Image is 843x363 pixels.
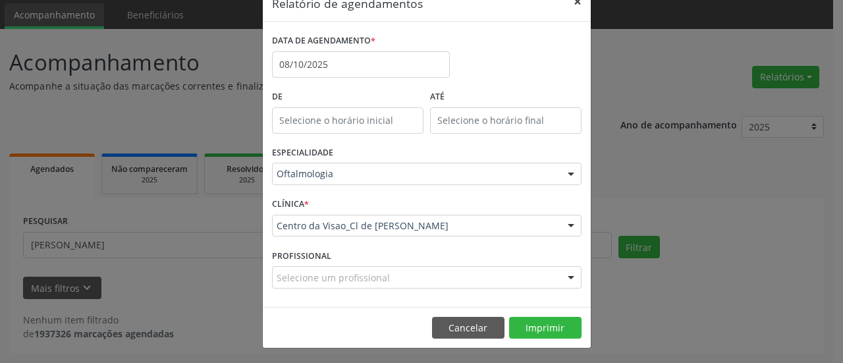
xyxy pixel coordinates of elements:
[272,87,423,107] label: De
[430,87,582,107] label: ATÉ
[277,167,555,181] span: Oftalmologia
[272,107,423,134] input: Selecione o horário inicial
[430,107,582,134] input: Selecione o horário final
[272,143,333,163] label: ESPECIALIDADE
[272,31,375,51] label: DATA DE AGENDAMENTO
[272,246,331,266] label: PROFISSIONAL
[272,51,450,78] input: Selecione uma data ou intervalo
[509,317,582,339] button: Imprimir
[272,194,309,215] label: CLÍNICA
[277,219,555,233] span: Centro da Visao_Cl de [PERSON_NAME]
[277,271,390,285] span: Selecione um profissional
[432,317,504,339] button: Cancelar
